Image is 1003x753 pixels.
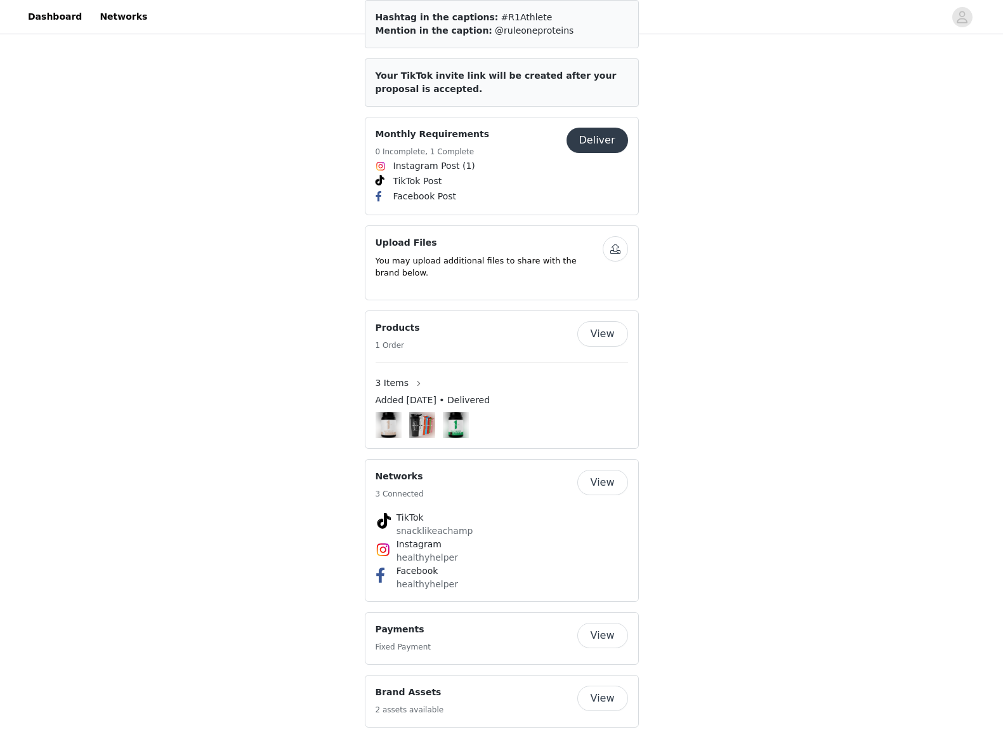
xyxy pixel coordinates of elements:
h4: Payments [376,623,431,636]
h5: Fixed Payment [376,641,431,653]
img: R1 Shaker Cup [409,412,435,438]
div: Brand Assets [365,675,639,728]
button: View [577,623,628,648]
span: TikTok Post [393,175,442,188]
span: Hashtag in the captions: [376,12,499,22]
h4: Products [376,321,420,335]
img: Plant Protein [443,412,469,438]
span: @ruleoneproteins [495,25,574,36]
p: healthyhelper [397,578,607,591]
span: #R1Athlete [501,12,553,22]
h5: 3 Connected [376,488,424,500]
h5: 2 assets available [376,704,444,716]
span: Mention in the caption: [376,25,492,36]
h4: Facebook [397,564,607,578]
div: Monthly Requirements [365,117,639,215]
img: Naturally Flavored R1 Protein Whey Isolate [376,412,402,438]
h5: 0 Incomplete, 1 Complete [376,146,490,157]
p: healthyhelper [397,551,607,564]
span: Instagram Post (1) [393,159,475,173]
div: Products [365,310,639,449]
button: View [577,470,628,495]
span: Facebook Post [393,190,457,203]
div: Networks [365,459,639,602]
a: Networks [92,3,155,31]
img: Instagram Icon [376,161,386,171]
span: Added [DATE] • Delivered [376,394,490,407]
h4: Networks [376,470,424,483]
h4: Instagram [397,538,607,551]
p: You may upload additional files to share with the brand below. [376,255,603,279]
button: View [577,686,628,711]
a: Dashboard [20,3,89,31]
span: 3 Items [376,376,409,390]
h4: TikTok [397,511,607,524]
button: View [577,321,628,347]
h4: Brand Assets [376,686,444,699]
h5: 1 Order [376,340,420,351]
div: avatar [956,7,968,27]
h4: Upload Files [376,236,603,250]
span: Your TikTok invite link will be created after your proposal is accepted. [376,70,617,94]
div: Payments [365,612,639,665]
button: Deliver [567,128,628,153]
p: snacklikeachamp [397,524,607,538]
img: Instagram Icon [376,542,391,557]
h4: Monthly Requirements [376,128,490,141]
